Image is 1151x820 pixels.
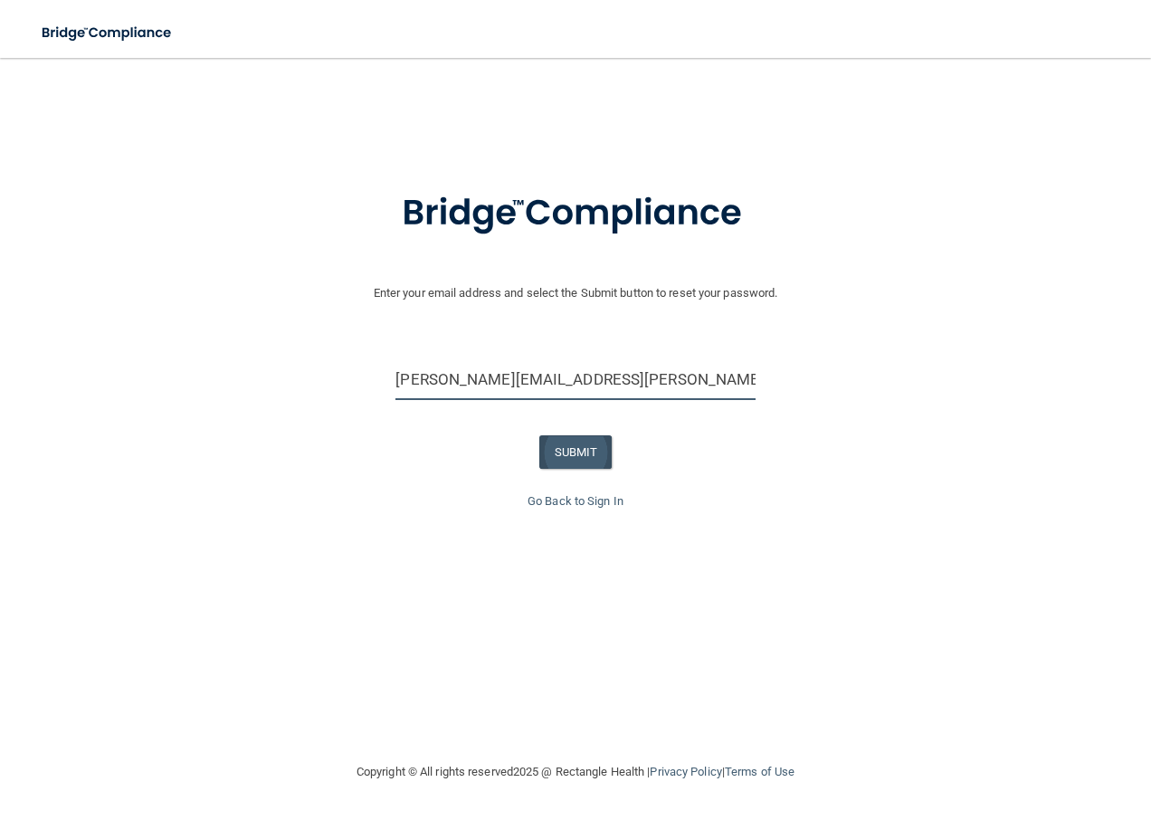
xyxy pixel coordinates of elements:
[528,494,623,508] a: Go Back to Sign In
[725,765,794,778] a: Terms of Use
[245,743,906,801] div: Copyright © All rights reserved 2025 @ Rectangle Health | |
[27,14,188,52] img: bridge_compliance_login_screen.278c3ca4.svg
[539,435,613,469] button: SUBMIT
[365,167,786,261] img: bridge_compliance_login_screen.278c3ca4.svg
[395,359,755,400] input: Email
[650,765,721,778] a: Privacy Policy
